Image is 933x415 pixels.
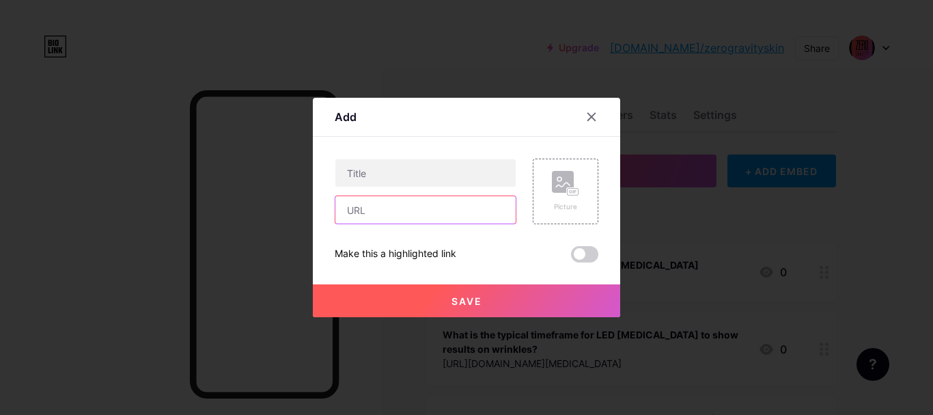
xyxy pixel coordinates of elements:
button: Save [313,284,620,317]
span: Save [451,295,482,307]
input: Title [335,159,516,187]
div: Picture [552,202,579,212]
div: Make this a highlighted link [335,246,456,263]
input: URL [335,196,516,224]
div: Add [335,109,357,125]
